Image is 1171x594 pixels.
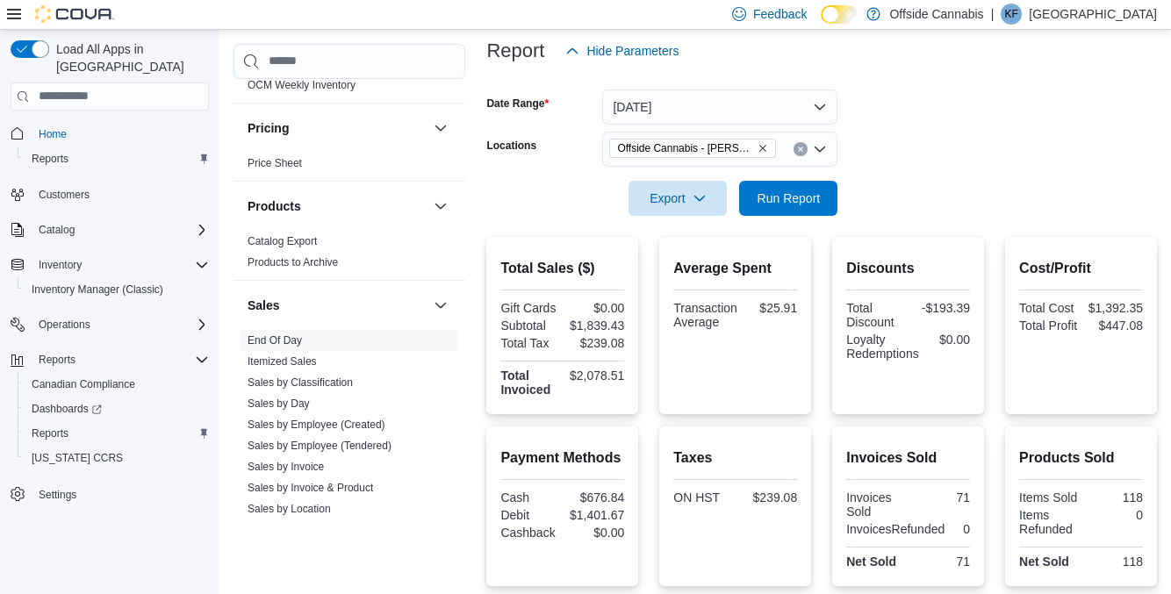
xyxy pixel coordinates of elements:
[18,397,216,421] a: Dashboards
[758,190,821,207] span: Run Report
[1085,490,1143,505] div: 118
[1019,508,1077,536] div: Items Refunded
[233,153,465,181] div: Pricing
[18,147,216,171] button: Reports
[32,314,209,335] span: Operations
[1019,555,1069,569] strong: Net Sold
[18,277,216,302] button: Inventory Manager (Classic)
[1019,258,1143,279] h2: Cost/Profit
[248,256,338,268] a: Products to Archive
[1029,4,1157,25] p: [GEOGRAPHIC_DATA]
[25,279,170,300] a: Inventory Manager (Classic)
[32,183,209,205] span: Customers
[846,555,896,569] strong: Net Sold
[430,196,451,217] button: Products
[609,139,776,158] span: Offside Cannabis - Lundy's
[18,421,216,446] button: Reports
[248,481,373,495] span: Sales by Invoice & Product
[248,334,302,347] a: End Of Day
[846,490,904,519] div: Invoices Sold
[39,353,75,367] span: Reports
[430,295,451,316] button: Sales
[32,484,83,505] a: Settings
[673,490,731,505] div: ON HST
[248,461,324,473] a: Sales by Invoice
[673,301,737,329] div: Transaction Average
[673,258,797,279] h2: Average Spent
[952,522,970,536] div: 0
[32,377,135,391] span: Canadian Compliance
[4,253,216,277] button: Inventory
[566,508,624,522] div: $1,401.67
[566,336,624,350] div: $239.08
[248,460,324,474] span: Sales by Invoice
[32,283,163,297] span: Inventory Manager (Classic)
[1019,318,1077,333] div: Total Profit
[39,223,75,237] span: Catalog
[639,181,716,216] span: Export
[39,188,90,202] span: Customers
[739,490,797,505] div: $239.08
[32,426,68,440] span: Reports
[430,118,451,139] button: Pricing
[18,372,216,397] button: Canadian Compliance
[248,523,370,537] span: Sales by Location per Day
[821,5,858,24] input: Dark Mode
[32,402,102,416] span: Dashboards
[248,354,317,369] span: Itemized Sales
[586,42,679,60] span: Hide Parameters
[846,333,919,361] div: Loyalty Redemptions
[846,258,970,279] h2: Discounts
[233,231,465,280] div: Products
[248,119,427,137] button: Pricing
[32,483,209,505] span: Settings
[25,279,209,300] span: Inventory Manager (Classic)
[846,301,904,329] div: Total Discount
[912,555,970,569] div: 71
[566,526,624,540] div: $0.00
[32,451,123,465] span: [US_STATE] CCRS
[500,258,624,279] h2: Total Sales ($)
[744,301,797,315] div: $25.91
[25,423,75,444] a: Reports
[25,398,209,419] span: Dashboards
[248,197,301,215] h3: Products
[248,235,317,247] a: Catalog Export
[25,398,109,419] a: Dashboards
[248,440,392,452] a: Sales by Employee (Tendered)
[1085,555,1143,569] div: 118
[500,490,558,505] div: Cash
[558,33,686,68] button: Hide Parameters
[486,139,536,153] label: Locations
[248,355,317,368] a: Itemized Sales
[25,447,209,469] span: Washington CCRS
[486,40,544,61] h3: Report
[248,255,338,269] span: Products to Archive
[32,123,209,145] span: Home
[25,374,142,395] a: Canadian Compliance
[248,234,317,248] span: Catalog Export
[1001,4,1022,25] div: Kolby Field
[248,157,302,169] a: Price Sheet
[753,5,807,23] span: Feedback
[248,78,356,92] span: OCM Weekly Inventory
[39,258,82,272] span: Inventory
[4,121,216,147] button: Home
[32,124,74,145] a: Home
[39,488,76,502] span: Settings
[248,197,427,215] button: Products
[1085,318,1143,333] div: $447.08
[4,182,216,207] button: Customers
[248,418,385,432] span: Sales by Employee (Created)
[912,490,970,505] div: 71
[500,508,558,522] div: Debit
[248,119,289,137] h3: Pricing
[486,97,549,111] label: Date Range
[32,349,83,370] button: Reports
[25,148,209,169] span: Reports
[889,4,983,25] p: Offside Cannabis
[248,297,280,314] h3: Sales
[602,89,837,125] button: [DATE]
[248,482,373,494] a: Sales by Invoice & Product
[1085,508,1143,522] div: 0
